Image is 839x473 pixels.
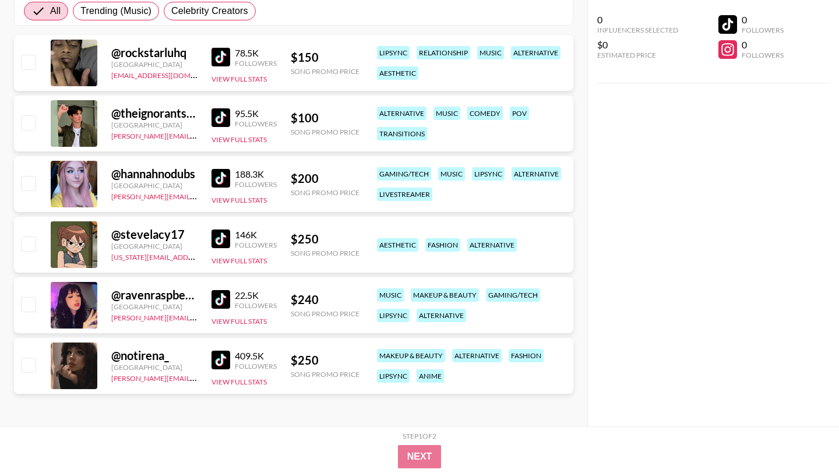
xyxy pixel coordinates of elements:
div: anime [417,369,444,383]
button: View Full Stats [211,75,267,83]
div: @ theignorantsnowman [111,106,198,121]
div: Song Promo Price [291,249,359,257]
img: TikTok [211,108,230,127]
div: 188.3K [235,168,277,180]
div: lipsync [377,46,410,59]
button: View Full Stats [211,317,267,326]
a: [EMAIL_ADDRESS][DOMAIN_NAME] [111,69,228,80]
img: TikTok [211,290,230,309]
div: [GEOGRAPHIC_DATA] [111,242,198,250]
div: Followers [235,59,277,68]
div: 146K [235,229,277,241]
div: Followers [742,51,784,59]
div: fashion [509,349,544,362]
div: $ 200 [291,171,359,186]
div: aesthetic [377,238,418,252]
a: [US_STATE][EMAIL_ADDRESS][DOMAIN_NAME] [111,250,264,262]
span: All [50,4,61,18]
button: Next [398,445,442,468]
div: 78.5K [235,47,277,59]
div: livestreamer [377,188,432,201]
div: alternative [452,349,502,362]
div: 95.5K [235,108,277,119]
div: [GEOGRAPHIC_DATA] [111,363,198,372]
div: Followers [235,301,277,310]
a: [PERSON_NAME][EMAIL_ADDRESS][DOMAIN_NAME] [111,190,284,201]
div: alternative [511,46,560,59]
div: lipsync [377,369,410,383]
button: View Full Stats [211,256,267,265]
div: $ 250 [291,353,359,368]
span: Celebrity Creators [171,4,248,18]
div: [GEOGRAPHIC_DATA] [111,302,198,311]
div: makeup & beauty [377,349,445,362]
img: TikTok [211,351,230,369]
div: Followers [235,180,277,189]
div: alternative [512,167,561,181]
div: fashion [425,238,460,252]
div: Estimated Price [597,51,678,59]
div: gaming/tech [377,167,431,181]
div: alternative [467,238,517,252]
div: $ 100 [291,111,359,125]
iframe: Drift Widget Chat Controller [781,415,825,459]
div: Followers [235,241,277,249]
div: music [438,167,465,181]
div: alternative [377,107,426,120]
div: lipsync [377,309,410,322]
a: [PERSON_NAME][EMAIL_ADDRESS][DOMAIN_NAME] [111,311,284,322]
div: pov [510,107,529,120]
div: music [433,107,460,120]
div: 0 [742,14,784,26]
button: View Full Stats [211,196,267,204]
div: 0 [597,14,678,26]
div: comedy [467,107,503,120]
img: TikTok [211,169,230,188]
img: TikTok [211,48,230,66]
div: @ hannahnodubs [111,167,198,181]
div: Followers [742,26,784,34]
img: TikTok [211,230,230,248]
div: aesthetic [377,66,418,80]
div: lipsync [472,167,505,181]
div: Song Promo Price [291,67,359,76]
div: alternative [417,309,466,322]
div: Step 1 of 2 [403,432,436,440]
div: Song Promo Price [291,128,359,136]
div: [GEOGRAPHIC_DATA] [111,181,198,190]
div: Song Promo Price [291,370,359,379]
a: [PERSON_NAME][EMAIL_ADDRESS][DOMAIN_NAME] [111,129,284,140]
div: $ 250 [291,232,359,246]
div: 0 [742,39,784,51]
button: View Full Stats [211,135,267,144]
div: @ rockstarluhq [111,45,198,60]
div: @ notirena_ [111,348,198,363]
div: Followers [235,362,277,370]
a: [PERSON_NAME][EMAIL_ADDRESS][DOMAIN_NAME] [111,372,284,383]
button: View Full Stats [211,377,267,386]
div: music [377,288,404,302]
div: Followers [235,119,277,128]
div: gaming/tech [486,288,540,302]
div: [GEOGRAPHIC_DATA] [111,60,198,69]
div: $ 150 [291,50,359,65]
span: Trending (Music) [80,4,151,18]
div: 22.5K [235,290,277,301]
div: $0 [597,39,678,51]
div: $ 240 [291,292,359,307]
div: Song Promo Price [291,188,359,197]
div: Song Promo Price [291,309,359,318]
div: @ stevelacy17 [111,227,198,242]
div: Influencers Selected [597,26,678,34]
div: [GEOGRAPHIC_DATA] [111,121,198,129]
div: makeup & beauty [411,288,479,302]
div: 409.5K [235,350,277,362]
div: transitions [377,127,427,140]
div: relationship [417,46,470,59]
div: @ ravenraspberrie [111,288,198,302]
div: music [477,46,504,59]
